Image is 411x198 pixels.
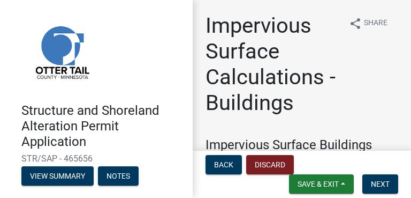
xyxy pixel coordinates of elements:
[340,13,396,34] button: shareShare
[98,173,139,181] wm-modal-confirm: Notes
[371,180,390,188] span: Next
[298,180,339,188] span: Save & Exit
[349,17,362,30] i: share
[21,103,184,149] h4: Structure and Shoreland Alteration Permit Application
[362,174,398,194] button: Next
[205,137,398,168] h4: Impervious Surface Buildings (Square Feet):
[289,174,354,194] button: Save & Exit
[364,17,387,30] span: Share
[21,11,102,92] img: Otter Tail County, Minnesota
[98,166,139,186] button: Notes
[246,155,294,174] button: Discard
[21,166,94,186] button: View Summary
[21,173,94,181] wm-modal-confirm: Summary
[205,13,340,116] h1: Impervious Surface Calculations - Buildings
[205,155,242,174] button: Back
[21,153,171,164] span: STR/SAP - 465656
[214,160,233,169] span: Back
